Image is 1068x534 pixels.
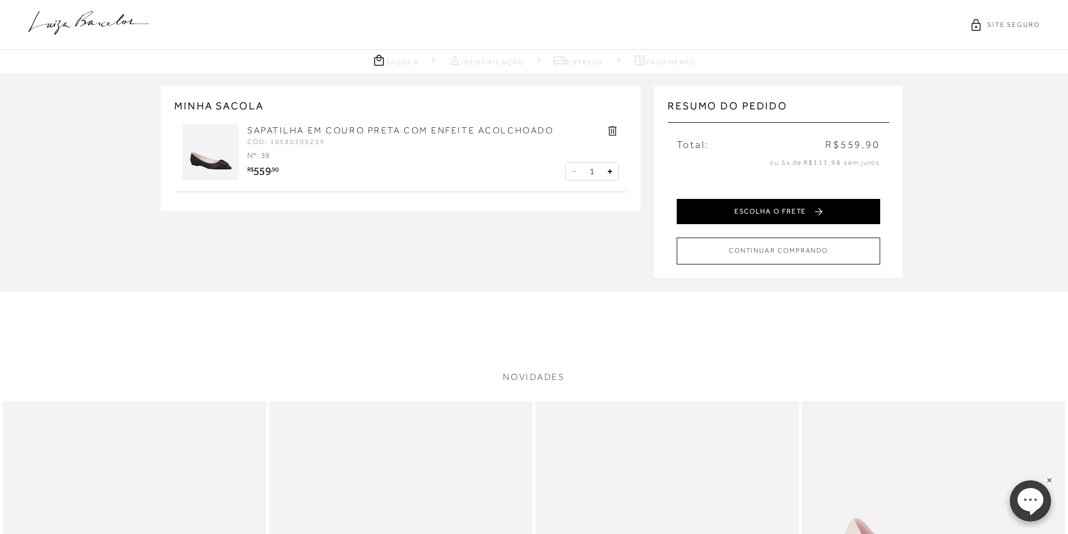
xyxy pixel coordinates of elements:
[590,166,594,177] span: 1
[553,53,604,67] a: Entrega
[183,124,239,180] img: SAPATILHA EM COURO PRETA COM ENFEITE ACOLCHOADO
[677,238,880,264] button: CONTINUAR COMPRANDO
[247,126,553,136] a: SAPATILHA EM COURO PRETA COM ENFEITE ACOLCHOADO
[677,199,880,224] button: ESCOLHA O FRETE
[668,99,889,123] h3: Resumo do pedido
[448,53,524,67] a: Identificação
[677,158,880,168] p: ou 5x de R$111,98 sem juros
[677,138,709,152] span: Total:
[633,53,695,67] a: Pagamento
[247,138,325,146] span: CÓD: 10580309239
[174,99,627,113] h2: MINHA SACOLA
[247,151,270,160] span: Nº : 39
[372,53,419,67] a: Sacola
[825,138,880,152] span: R$559,90
[987,20,1040,30] span: SITE SEGURO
